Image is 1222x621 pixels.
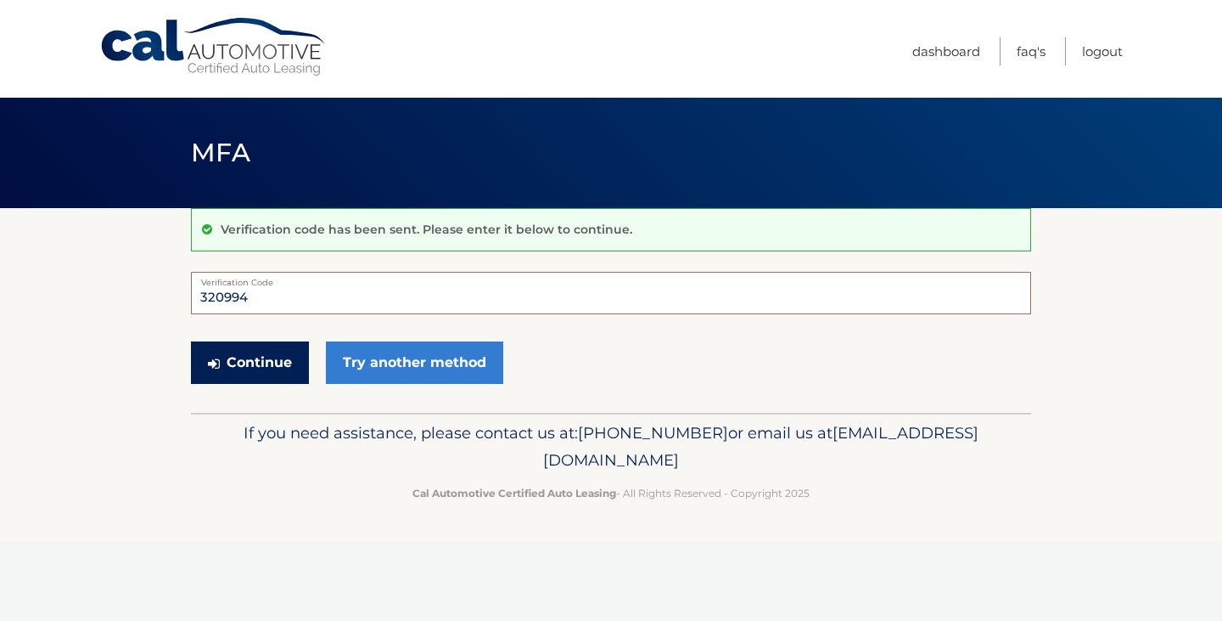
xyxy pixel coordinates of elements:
p: If you need assistance, please contact us at: or email us at [202,420,1020,474]
span: MFA [191,137,250,168]
a: FAQ's [1017,37,1045,65]
span: [EMAIL_ADDRESS][DOMAIN_NAME] [543,423,978,470]
a: Cal Automotive [99,17,328,77]
a: Try another method [326,342,503,384]
a: Dashboard [912,37,980,65]
p: - All Rights Reserved - Copyright 2025 [202,484,1020,502]
p: Verification code has been sent. Please enter it below to continue. [221,222,632,237]
a: Logout [1082,37,1123,65]
strong: Cal Automotive Certified Auto Leasing [412,487,616,500]
span: [PHONE_NUMBER] [578,423,728,443]
label: Verification Code [191,272,1031,285]
input: Verification Code [191,272,1031,314]
button: Continue [191,342,309,384]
